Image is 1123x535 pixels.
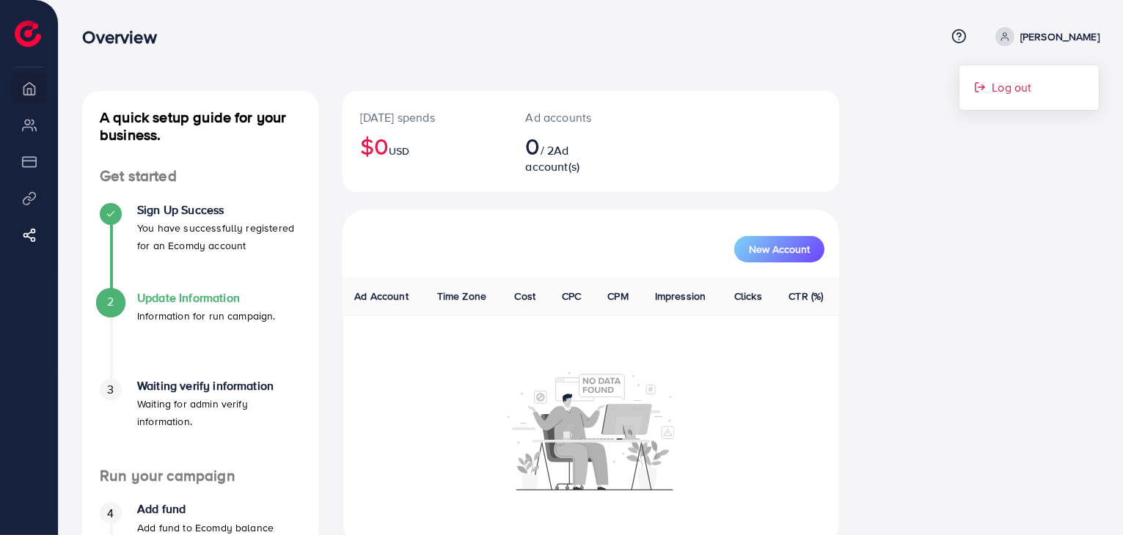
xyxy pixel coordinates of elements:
[82,167,319,185] h4: Get started
[526,132,615,174] h2: / 2
[607,289,628,303] span: CPM
[749,244,810,254] span: New Account
[137,502,274,516] h4: Add fund
[389,144,409,158] span: USD
[82,26,168,48] h3: Overview
[959,64,1100,111] ul: [PERSON_NAME]
[789,289,823,303] span: CTR (%)
[107,293,114,310] span: 2
[562,289,581,303] span: CPC
[526,142,580,174] span: Ad account(s)
[437,289,486,303] span: Time Zone
[82,379,319,467] li: Waiting verify information
[992,78,1031,96] span: Log out
[360,108,491,126] p: [DATE] spends
[107,505,114,522] span: 4
[82,203,319,291] li: Sign Up Success
[82,108,319,144] h4: A quick setup guide for your business.
[354,289,409,303] span: Ad Account
[515,289,536,303] span: Cost
[137,379,301,393] h4: Waiting verify information
[137,203,301,217] h4: Sign Up Success
[990,27,1100,46] a: [PERSON_NAME]
[360,132,491,160] h2: $0
[1020,28,1100,45] p: [PERSON_NAME]
[508,370,675,490] img: No account
[82,291,319,379] li: Update Information
[734,289,762,303] span: Clicks
[137,219,301,254] p: You have successfully registered for an Ecomdy account
[107,381,114,398] span: 3
[82,467,319,485] h4: Run your campaign
[734,236,824,262] button: New Account
[137,307,276,325] p: Information for run campaign.
[137,395,301,430] p: Waiting for admin verify information.
[137,291,276,305] h4: Update Information
[655,289,706,303] span: Impression
[526,108,615,126] p: Ad accounts
[526,129,541,163] span: 0
[1061,469,1112,524] iframe: Chat
[15,21,41,47] img: logo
